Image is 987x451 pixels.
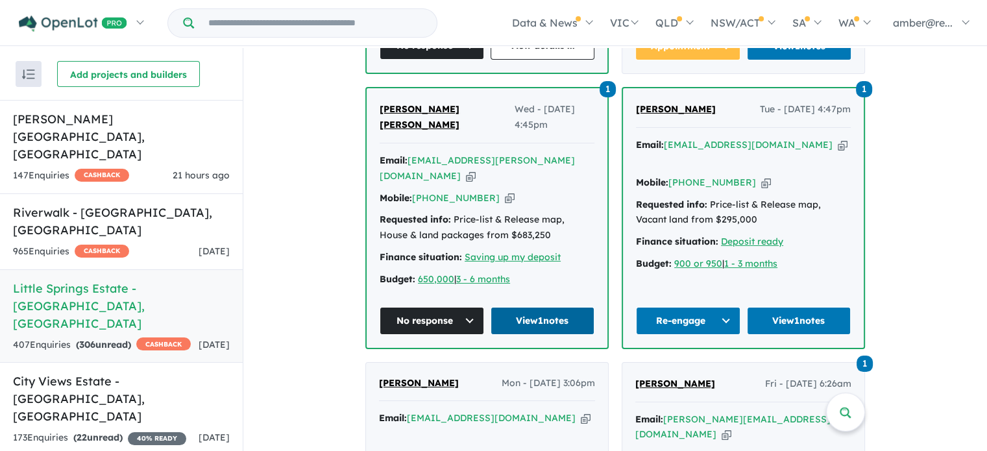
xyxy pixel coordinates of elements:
a: View1notes [491,307,595,335]
a: [PERSON_NAME] [PERSON_NAME] [380,102,515,133]
span: amber@re... [893,16,953,29]
span: [DATE] [199,245,230,257]
h5: Little Springs Estate - [GEOGRAPHIC_DATA] , [GEOGRAPHIC_DATA] [13,280,230,332]
a: 900 or 950 [674,258,722,269]
span: 22 [77,432,87,443]
span: 21 hours ago [173,169,230,181]
strong: Finance situation: [380,251,462,263]
div: 407 Enquir ies [13,337,191,353]
div: | [636,256,851,272]
a: [PERSON_NAME] [635,376,715,392]
a: [PERSON_NAME][EMAIL_ADDRESS][DOMAIN_NAME] [635,413,831,441]
h5: Riverwalk - [GEOGRAPHIC_DATA] , [GEOGRAPHIC_DATA] [13,204,230,239]
div: Price-list & Release map, House & land packages from $683,250 [380,212,594,243]
strong: Mobile: [636,177,668,188]
a: [PHONE_NUMBER] [412,192,500,204]
div: Price-list & Release map, Vacant land from $295,000 [636,197,851,228]
a: 650,000 [418,273,454,285]
strong: Finance situation: [636,236,718,247]
a: Deposit ready [721,236,783,247]
strong: Email: [635,413,663,425]
span: Tue - [DATE] 4:47pm [760,102,851,117]
a: 1 - 3 months [724,258,777,269]
div: 173 Enquir ies [13,430,186,446]
input: Try estate name, suburb, builder or developer [197,9,434,37]
div: 147 Enquir ies [13,168,129,184]
a: [EMAIL_ADDRESS][DOMAIN_NAME] [407,412,576,424]
span: [DATE] [199,339,230,350]
button: Copy [838,138,847,152]
span: 306 [79,339,95,350]
span: 1 [857,356,873,372]
a: 3 - 6 months [456,273,510,285]
strong: Requested info: [636,199,707,210]
span: CASHBACK [75,245,129,258]
button: Copy [581,411,591,425]
span: [DATE] [199,432,230,443]
button: Copy [722,428,731,441]
button: No response [380,307,484,335]
a: [EMAIL_ADDRESS][PERSON_NAME][DOMAIN_NAME] [380,154,575,182]
button: Copy [466,169,476,183]
a: [EMAIL_ADDRESS][DOMAIN_NAME] [664,139,833,151]
span: [PERSON_NAME] [636,103,716,115]
span: 1 [856,81,872,97]
h5: [PERSON_NAME][GEOGRAPHIC_DATA] , [GEOGRAPHIC_DATA] [13,110,230,163]
strong: ( unread) [76,339,131,350]
span: Wed - [DATE] 4:45pm [515,102,594,133]
a: View1notes [747,307,851,335]
span: Mon - [DATE] 3:06pm [502,376,595,391]
strong: Budget: [636,258,672,269]
strong: Email: [636,139,664,151]
strong: Requested info: [380,213,451,225]
span: Fri - [DATE] 6:26am [765,376,851,392]
span: [PERSON_NAME] [379,377,459,389]
span: [PERSON_NAME] [PERSON_NAME] [380,103,459,130]
div: | [380,272,594,287]
strong: Email: [379,412,407,424]
strong: Email: [380,154,408,166]
a: [PERSON_NAME] [379,376,459,391]
span: 40 % READY [128,432,186,445]
span: CASHBACK [136,337,191,350]
button: Add projects and builders [57,61,200,87]
button: Copy [505,191,515,205]
a: [PHONE_NUMBER] [668,177,756,188]
h5: City Views Estate - [GEOGRAPHIC_DATA] , [GEOGRAPHIC_DATA] [13,372,230,425]
button: Re-engage [636,307,740,335]
span: 1 [600,81,616,97]
strong: Budget: [380,273,415,285]
button: Copy [761,176,771,189]
img: sort.svg [22,69,35,79]
a: 1 [600,80,616,97]
a: [PERSON_NAME] [636,102,716,117]
a: 1 [856,80,872,97]
span: CASHBACK [75,169,129,182]
strong: Mobile: [380,192,412,204]
span: [PERSON_NAME] [635,378,715,389]
a: Saving up my deposit [465,251,561,263]
a: 1 [857,354,873,372]
strong: ( unread) [73,432,123,443]
div: 965 Enquir ies [13,244,129,260]
img: Openlot PRO Logo White [19,16,127,32]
